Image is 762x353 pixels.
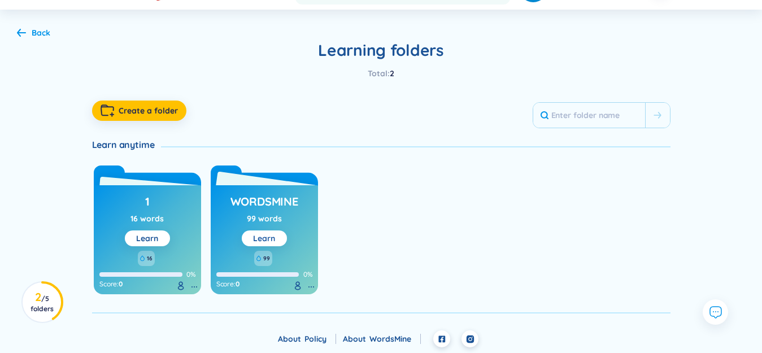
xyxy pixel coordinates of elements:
a: 1 [145,191,150,212]
span: 0 [236,280,240,289]
div: Learn anytime [92,138,162,151]
div: About [343,333,421,345]
span: Score [216,280,234,289]
span: 2 [390,68,394,79]
div: : [99,280,195,289]
input: Enter folder name [533,103,645,128]
div: About [278,333,336,345]
div: Back [32,27,50,39]
h3: 1 [145,194,150,215]
a: Learn [253,233,275,243]
div: 99 words [247,212,282,225]
div: 16 words [130,212,164,225]
h3: WordsMine [230,194,298,215]
span: 0 [119,280,123,289]
h3: 2 [29,293,55,313]
span: 16 [147,254,153,263]
span: Total : [368,68,390,79]
button: Learn [242,230,287,246]
h2: Learning folders [92,40,670,60]
span: 99 [263,254,270,263]
span: 0% [303,270,312,278]
span: 0% [186,270,195,278]
a: WordsMine [230,191,298,212]
a: Back [17,29,50,39]
span: Score [99,280,117,289]
div: : [216,280,312,289]
a: Policy [304,334,336,344]
a: WordsMine [369,334,421,344]
button: Create a folder [92,101,186,121]
a: Learn [136,233,158,243]
span: Create a folder [119,105,178,116]
button: Learn [125,230,170,246]
span: / 5 folders [31,294,54,313]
